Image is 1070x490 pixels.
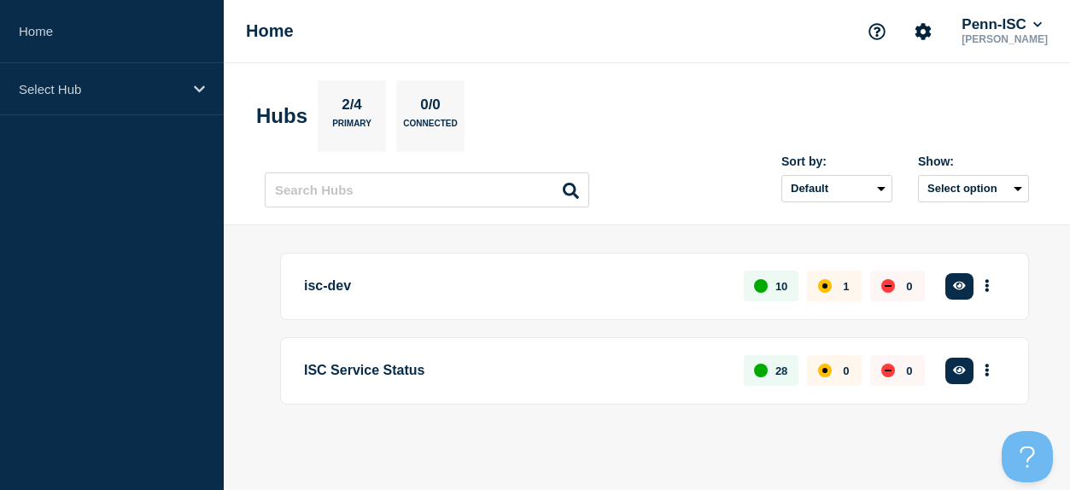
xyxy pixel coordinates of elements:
[918,155,1029,168] div: Show:
[843,280,849,293] p: 1
[976,355,998,387] button: More actions
[1002,431,1053,482] iframe: Help Scout Beacon - Open
[976,271,998,302] button: More actions
[304,355,724,387] p: ISC Service Status
[881,364,895,377] div: down
[818,364,832,377] div: affected
[754,364,768,377] div: up
[403,119,457,137] p: Connected
[958,16,1045,33] button: Penn-ISC
[304,271,724,302] p: isc-dev
[958,33,1051,45] p: [PERSON_NAME]
[414,96,447,119] p: 0/0
[906,280,912,293] p: 0
[781,175,892,202] select: Sort by
[246,21,294,41] h1: Home
[265,172,589,207] input: Search Hubs
[19,82,183,96] p: Select Hub
[256,104,307,128] h2: Hubs
[905,14,941,50] button: Account settings
[906,365,912,377] p: 0
[336,96,369,119] p: 2/4
[859,14,895,50] button: Support
[775,365,787,377] p: 28
[775,280,787,293] p: 10
[332,119,371,137] p: Primary
[781,155,892,168] div: Sort by:
[918,175,1029,202] button: Select option
[818,279,832,293] div: affected
[843,365,849,377] p: 0
[881,279,895,293] div: down
[754,279,768,293] div: up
